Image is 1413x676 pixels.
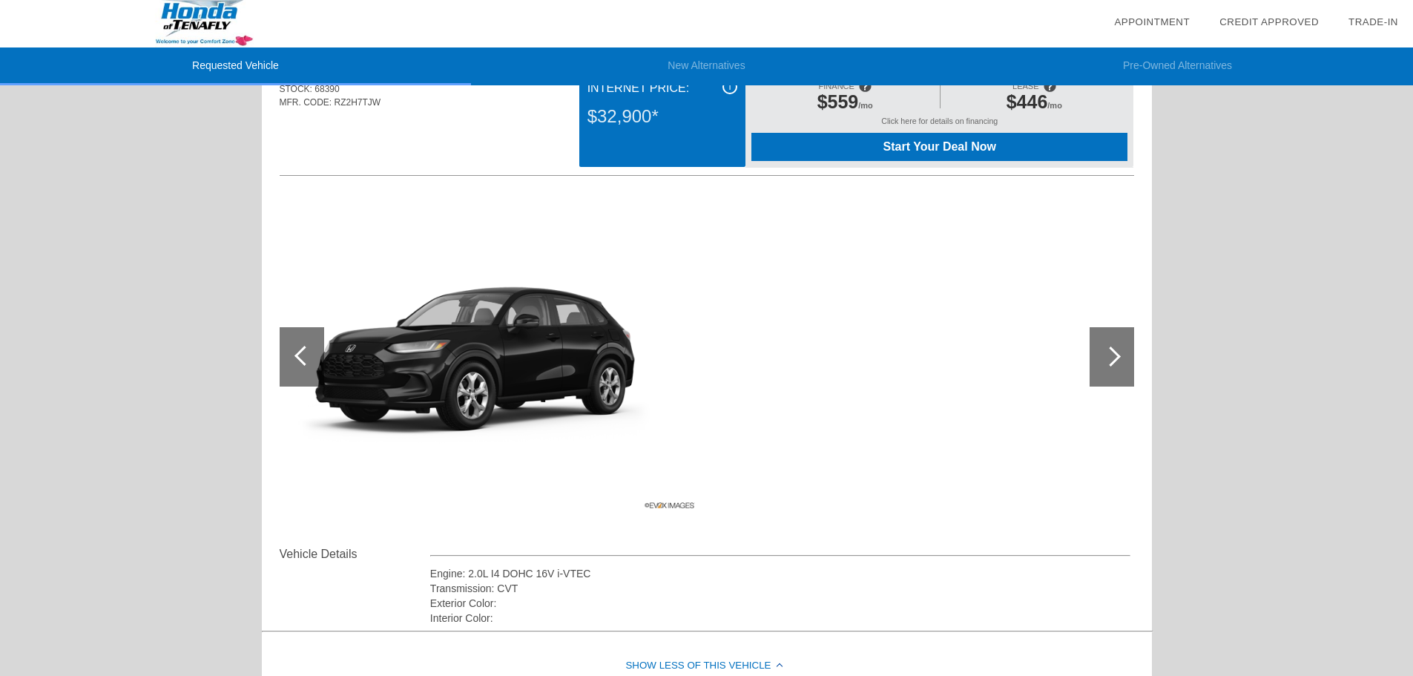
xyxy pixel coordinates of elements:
[1007,91,1048,112] span: $446
[280,97,332,108] span: MFR. CODE:
[430,581,1131,596] div: Transmission: CVT
[280,131,1134,155] div: Quoted on [DATE] 11:16:28 AM
[280,200,700,514] img: ba651c16f1ede51b1bb34020a8eae93cb399dcf4.png
[759,91,931,117] div: /mo
[280,545,430,563] div: Vehicle Details
[1219,16,1319,27] a: Credit Approved
[942,47,1413,85] li: Pre-Owned Alternatives
[948,91,1120,117] div: /mo
[751,117,1127,133] div: Click here for details on financing
[817,91,859,112] span: $559
[587,97,737,136] div: $32,900*
[471,47,942,85] li: New Alternatives
[430,566,1131,581] div: Engine: 2.0L I4 DOHC 16V i-VTEC
[1348,16,1398,27] a: Trade-In
[430,596,1131,611] div: Exterior Color:
[430,611,1131,626] div: Interior Color:
[335,97,381,108] span: RZ2H7TJW
[1114,16,1190,27] a: Appointment
[770,140,1109,154] span: Start Your Deal Now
